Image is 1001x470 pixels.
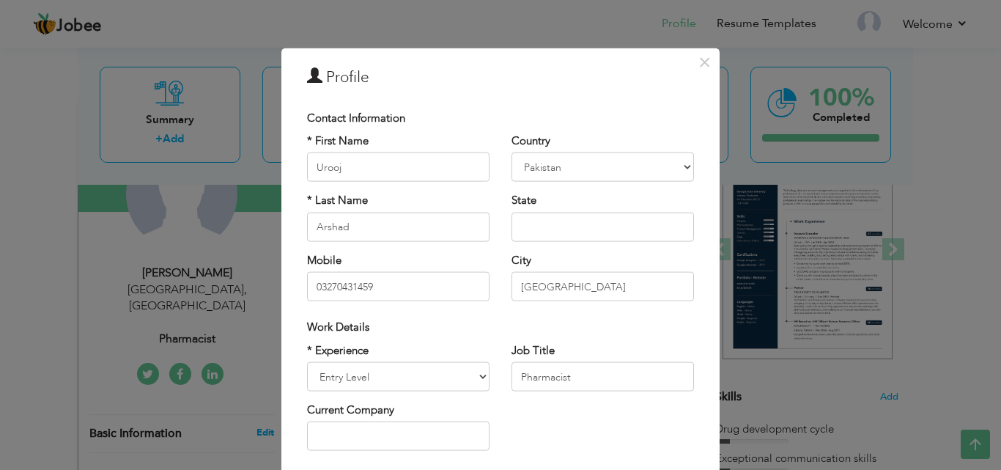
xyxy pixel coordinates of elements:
label: Mobile [307,252,341,268]
button: Close [692,50,716,73]
label: * First Name [307,133,369,149]
label: State [511,193,536,208]
label: Country [511,133,550,149]
span: Contact Information [307,110,405,125]
label: * Last Name [307,193,368,208]
span: Work Details [307,320,369,334]
label: Job Title [511,342,555,358]
label: Current Company [307,403,394,418]
h3: Profile [307,66,694,88]
label: * Experience [307,342,369,358]
label: City [511,252,531,268]
span: × [698,48,711,75]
